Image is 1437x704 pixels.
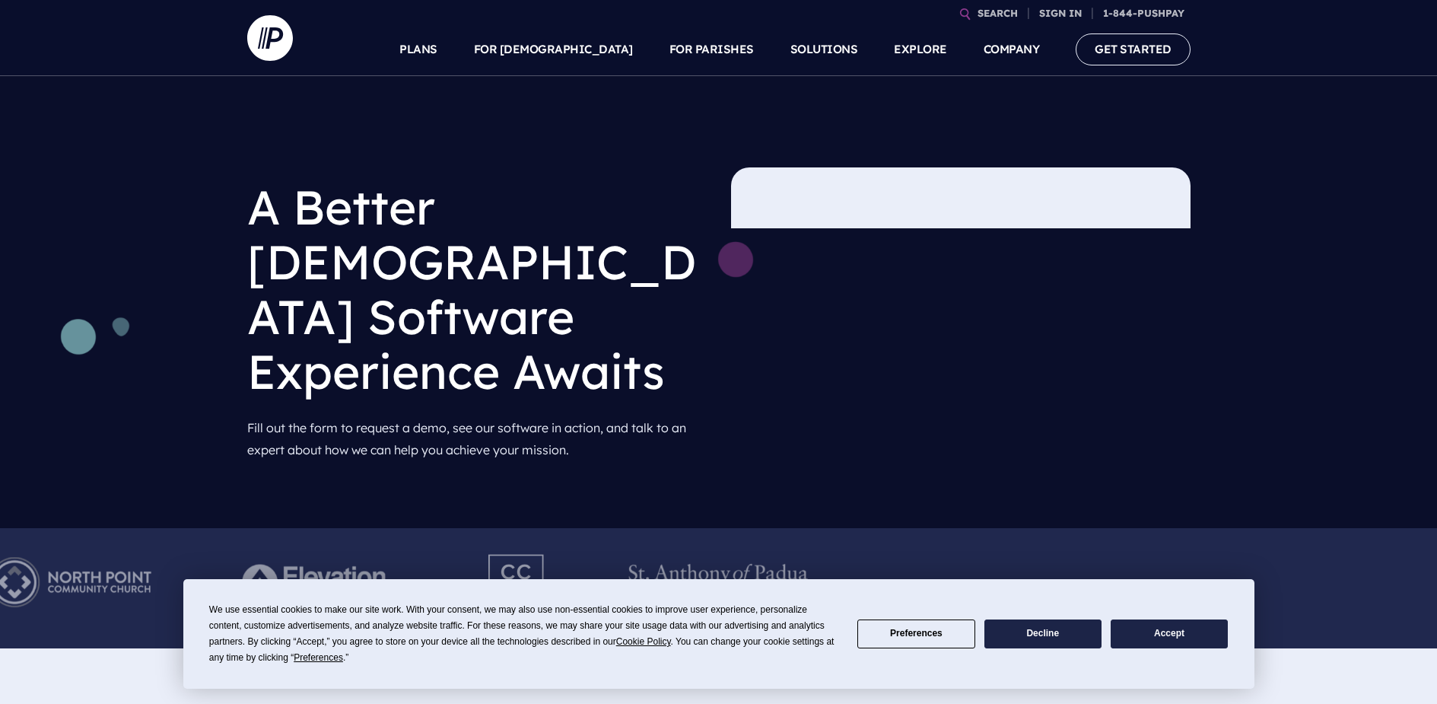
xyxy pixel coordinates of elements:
div: We use essential cookies to make our site work. With your consent, we may also use non-essential ... [209,602,839,666]
a: GET STARTED [1076,33,1191,65]
button: Decline [984,620,1102,649]
img: Pushpay_Logo__StAnthony [614,540,823,624]
a: SOLUTIONS [790,23,858,76]
div: Cookie Consent Prompt [183,579,1254,689]
a: EXPLORE [894,23,947,76]
button: Accept [1111,620,1228,649]
a: PLANS [399,23,437,76]
img: Pushpay_Logo__Elevation [211,540,421,624]
a: FOR [DEMOGRAPHIC_DATA] [474,23,633,76]
h1: A Better [DEMOGRAPHIC_DATA] Software Experience Awaits [247,167,707,411]
button: Preferences [857,620,974,649]
p: Fill out the form to request a demo, see our software in action, and talk to an expert about how ... [247,411,707,467]
a: COMPANY [984,23,1040,76]
a: FOR PARISHES [669,23,754,76]
span: Preferences [294,652,343,663]
img: Pushpay_Logo__CCM [457,540,577,624]
span: Cookie Policy [616,636,671,647]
